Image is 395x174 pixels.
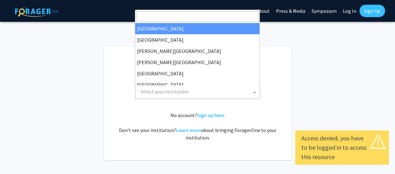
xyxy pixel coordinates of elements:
[5,146,27,169] iframe: Chat
[141,88,189,95] span: Select your institution
[135,23,259,34] li: [GEOGRAPHIC_DATA]
[135,45,259,57] li: [PERSON_NAME][GEOGRAPHIC_DATA]
[135,57,259,68] li: [PERSON_NAME][GEOGRAPHIC_DATA]
[138,85,260,98] span: Select your institution
[135,68,259,79] li: [GEOGRAPHIC_DATA]
[135,85,260,99] span: Select your institution
[135,34,259,45] li: [GEOGRAPHIC_DATA]
[116,111,279,141] div: No account? . Don't see your institution? about bringing ForagerOne to your institution.
[359,5,385,17] a: Sign Up
[116,59,279,74] h1: Log In
[301,134,383,162] div: Access denied, you have to be logged in to access this resource
[176,127,201,133] a: Learn more about bringing ForagerOne to your institution
[15,6,59,17] img: ForagerOne Logo
[197,112,224,118] a: Sign up here
[136,11,258,22] input: Search
[135,79,259,90] li: [GEOGRAPHIC_DATA]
